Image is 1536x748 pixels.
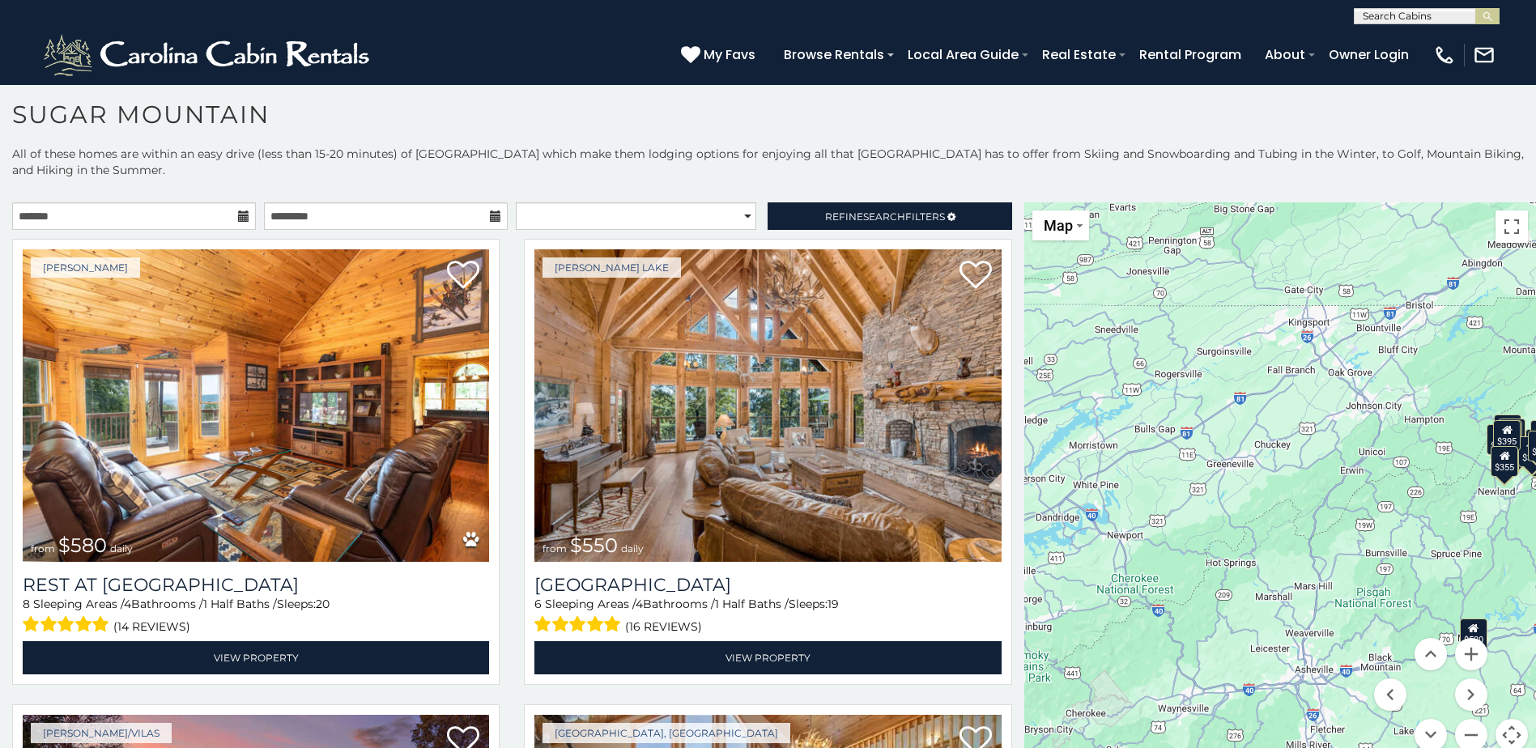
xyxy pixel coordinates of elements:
img: phone-regular-white.png [1433,44,1456,66]
a: Browse Rentals [776,40,892,69]
a: Rest at Mountain Crest from $580 daily [23,249,489,562]
button: Move right [1455,678,1487,711]
span: 6 [534,597,542,611]
span: My Favs [704,45,755,65]
img: White-1-2.png [40,31,377,79]
h3: Lake Haven Lodge [534,574,1001,596]
a: My Favs [681,45,759,66]
button: Toggle fullscreen view [1496,210,1528,243]
button: Move up [1415,638,1447,670]
div: $580 [1460,618,1487,649]
a: Rest at [GEOGRAPHIC_DATA] [23,574,489,596]
img: mail-regular-white.png [1473,44,1496,66]
div: $310 [1494,414,1521,445]
img: Rest at Mountain Crest [23,249,489,562]
span: 19 [828,597,839,611]
span: from [542,542,567,555]
span: $580 [58,533,107,557]
a: Rental Program [1131,40,1249,69]
span: (16 reviews) [625,616,702,637]
span: 8 [23,597,30,611]
a: View Property [534,641,1001,674]
img: Lake Haven Lodge [534,249,1001,562]
a: [PERSON_NAME] [31,257,140,278]
span: daily [621,542,644,555]
a: View Property [23,641,489,674]
span: daily [110,542,133,555]
a: [GEOGRAPHIC_DATA] [534,574,1001,596]
span: $550 [570,533,618,557]
span: 4 [636,597,643,611]
div: $355 [1491,446,1518,477]
span: (14 reviews) [113,616,190,637]
a: Add to favorites [447,259,479,293]
span: from [31,542,55,555]
span: 1 Half Baths / [715,597,789,611]
button: Zoom in [1455,638,1487,670]
a: Local Area Guide [900,40,1027,69]
h3: Rest at Mountain Crest [23,574,489,596]
a: Owner Login [1321,40,1417,69]
div: $650 [1487,424,1514,455]
div: Sleeping Areas / Bathrooms / Sleeps: [23,596,489,637]
span: 1 Half Baths / [203,597,277,611]
a: Lake Haven Lodge from $550 daily [534,249,1001,562]
button: Change map style [1032,210,1089,240]
div: $230 [1498,419,1525,449]
a: [GEOGRAPHIC_DATA], [GEOGRAPHIC_DATA] [542,723,790,743]
a: Real Estate [1034,40,1124,69]
span: Map [1044,217,1073,234]
a: Add to favorites [959,259,992,293]
span: Search [863,210,905,223]
span: Refine Filters [825,210,945,223]
button: Move left [1374,678,1406,711]
span: 4 [124,597,131,611]
span: 20 [316,597,330,611]
a: [PERSON_NAME]/Vilas [31,723,172,743]
div: Sleeping Areas / Bathrooms / Sleeps: [534,596,1001,637]
div: $395 [1493,420,1521,451]
a: About [1257,40,1313,69]
a: RefineSearchFilters [768,202,1011,230]
a: [PERSON_NAME] Lake [542,257,681,278]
